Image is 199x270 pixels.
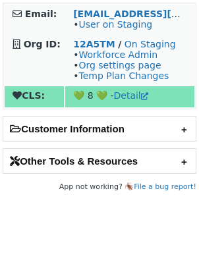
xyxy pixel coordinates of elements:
a: Workforce Admin [78,49,157,60]
strong: CLS: [13,90,45,101]
strong: / [118,39,121,49]
h2: Customer Information [3,117,196,141]
a: On Staging [125,39,176,49]
a: 12A5TM [73,39,115,49]
footer: App not working? 🪳 [3,180,196,194]
h2: Other Tools & Resources [3,149,196,173]
span: • • • [73,49,169,81]
a: Org settings page [78,60,161,70]
strong: Org ID: [24,39,61,49]
a: File a bug report! [134,182,196,191]
strong: Email: [25,9,57,19]
span: • [73,19,152,30]
td: 💚 8 💚 - [65,86,194,107]
a: Detail [114,90,148,101]
a: Temp Plan Changes [78,70,169,81]
a: User on Staging [78,19,152,30]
